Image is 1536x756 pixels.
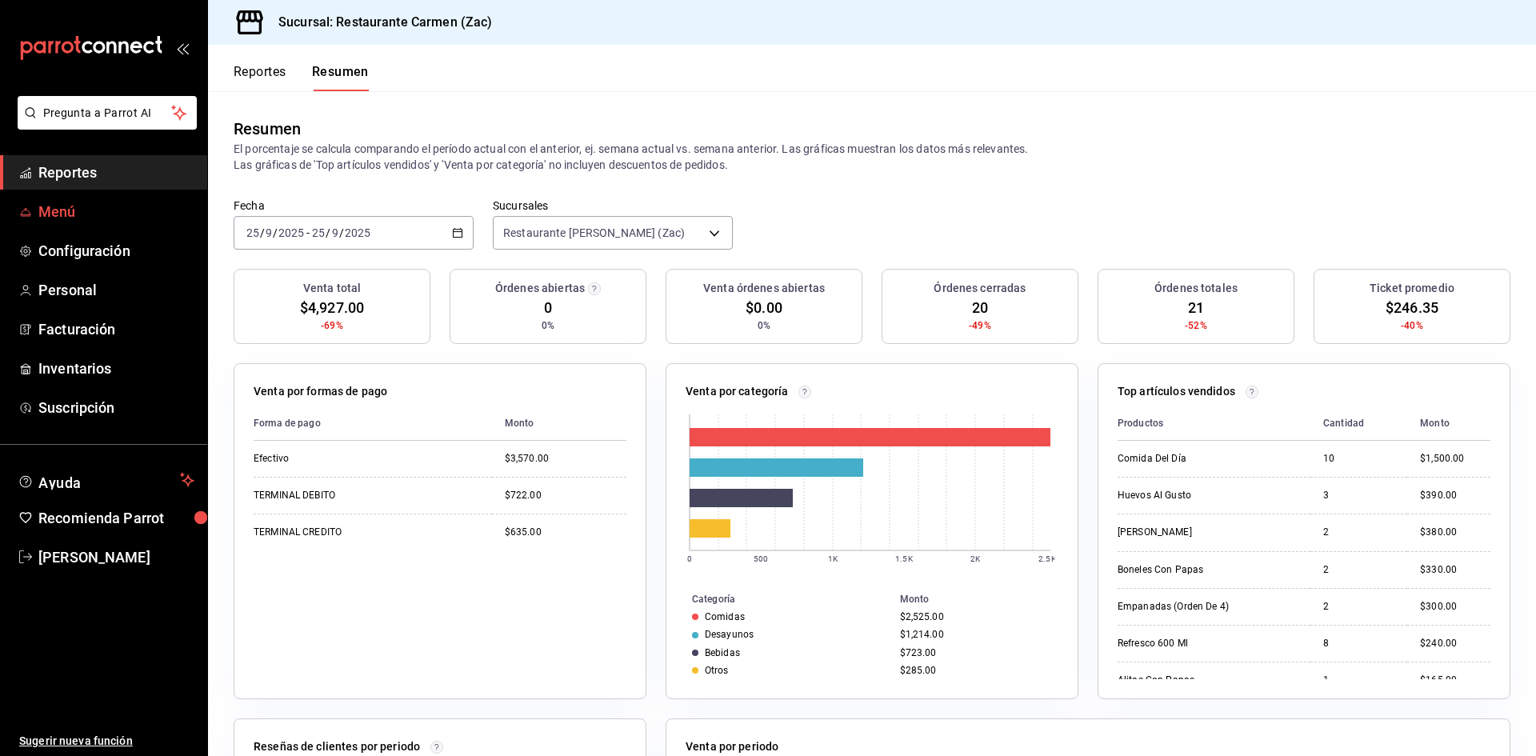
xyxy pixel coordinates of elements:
div: Bebidas [705,647,740,658]
div: $300.00 [1420,600,1490,614]
text: 1.5K [895,554,913,563]
th: Productos [1118,406,1310,441]
input: -- [246,226,260,239]
div: 2 [1323,600,1394,614]
span: / [273,226,278,239]
p: Venta por categoría [686,383,789,400]
p: Top artículos vendidos [1118,383,1235,400]
h3: Órdenes cerradas [934,280,1026,297]
span: Configuración [38,240,194,262]
span: / [260,226,265,239]
span: [PERSON_NAME] [38,546,194,568]
div: 8 [1323,637,1394,650]
span: $0.00 [746,297,782,318]
span: Pregunta a Parrot AI [43,105,172,122]
h3: Órdenes abiertas [495,280,585,297]
div: $240.00 [1420,637,1490,650]
button: Resumen [312,64,369,91]
div: $165.00 [1420,674,1490,687]
span: / [326,226,330,239]
span: Restaurante [PERSON_NAME] (Zac) [503,225,685,241]
text: 500 [754,554,768,563]
div: $635.00 [505,526,626,539]
div: Refresco 600 Ml [1118,637,1278,650]
span: 0% [758,318,770,333]
div: 2 [1323,563,1394,577]
div: 3 [1323,489,1394,502]
p: Reseñas de clientes por periodo [254,738,420,755]
a: Pregunta a Parrot AI [11,116,197,133]
div: TERMINAL CREDITO [254,526,414,539]
div: Comidas [705,611,745,622]
span: Recomienda Parrot [38,507,194,529]
span: Suscripción [38,397,194,418]
div: TERMINAL DEBITO [254,489,414,502]
label: Fecha [234,200,474,211]
span: $246.35 [1386,297,1438,318]
div: $722.00 [505,489,626,502]
h3: Órdenes totales [1154,280,1238,297]
span: -52% [1185,318,1207,333]
span: -69% [321,318,343,333]
input: ---- [344,226,371,239]
div: 10 [1323,452,1394,466]
div: $2,525.00 [900,611,1052,622]
div: 1 [1323,674,1394,687]
div: $390.00 [1420,489,1490,502]
div: $1,214.00 [900,629,1052,640]
th: Monto [492,406,626,441]
div: 2 [1323,526,1394,539]
text: 2K [970,554,981,563]
span: 0 [544,297,552,318]
text: 2.5K [1038,554,1056,563]
div: Alitas Con Papas [1118,674,1278,687]
h3: Ticket promedio [1370,280,1454,297]
p: Venta por formas de pago [254,383,387,400]
span: -40% [1401,318,1423,333]
div: Otros [705,665,729,676]
span: / [339,226,344,239]
label: Sucursales [493,200,733,211]
div: Resumen [234,117,301,141]
h3: Venta total [303,280,361,297]
div: $1,500.00 [1420,452,1490,466]
span: Inventarios [38,358,194,379]
div: Efectivo [254,452,414,466]
span: 21 [1188,297,1204,318]
span: Reportes [38,162,194,183]
span: Personal [38,279,194,301]
input: ---- [278,226,305,239]
th: Monto [894,590,1078,608]
th: Forma de pago [254,406,492,441]
button: open_drawer_menu [176,42,189,54]
input: -- [265,226,273,239]
span: 0% [542,318,554,333]
th: Cantidad [1310,406,1407,441]
span: Ayuda [38,470,174,490]
span: Sugerir nueva función [19,733,194,750]
div: $3,570.00 [505,452,626,466]
div: $380.00 [1420,526,1490,539]
span: $4,927.00 [300,297,364,318]
div: $723.00 [900,647,1052,658]
button: Pregunta a Parrot AI [18,96,197,130]
div: $285.00 [900,665,1052,676]
div: $330.00 [1420,563,1490,577]
th: Monto [1407,406,1490,441]
span: -49% [969,318,991,333]
text: 1K [828,554,838,563]
div: Empanadas (Orden De 4) [1118,600,1278,614]
span: Facturación [38,318,194,340]
span: - [306,226,310,239]
div: Desayunos [705,629,754,640]
div: [PERSON_NAME] [1118,526,1278,539]
div: Boneles Con Papas [1118,563,1278,577]
text: 0 [687,554,692,563]
div: Comida Del Día [1118,452,1278,466]
button: Reportes [234,64,286,91]
p: Venta por periodo [686,738,778,755]
div: navigation tabs [234,64,369,91]
th: Categoría [666,590,894,608]
input: -- [311,226,326,239]
span: 20 [972,297,988,318]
